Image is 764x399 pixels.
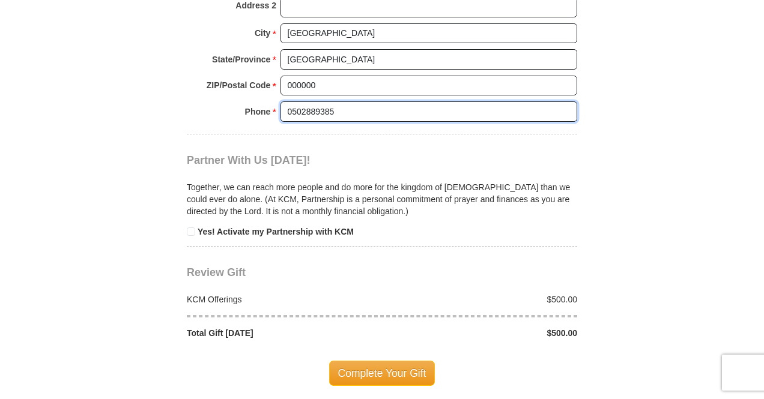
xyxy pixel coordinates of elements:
[198,227,354,236] strong: Yes! Activate my Partnership with KCM
[187,181,577,217] p: Together, we can reach more people and do more for the kingdom of [DEMOGRAPHIC_DATA] than we coul...
[382,327,584,339] div: $500.00
[212,51,270,68] strong: State/Province
[187,266,246,278] span: Review Gift
[329,361,435,386] span: Complete Your Gift
[187,154,311,166] span: Partner With Us [DATE]!
[255,25,270,41] strong: City
[181,293,383,305] div: KCM Offerings
[382,293,584,305] div: $500.00
[207,77,271,94] strong: ZIP/Postal Code
[181,327,383,339] div: Total Gift [DATE]
[245,103,271,120] strong: Phone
